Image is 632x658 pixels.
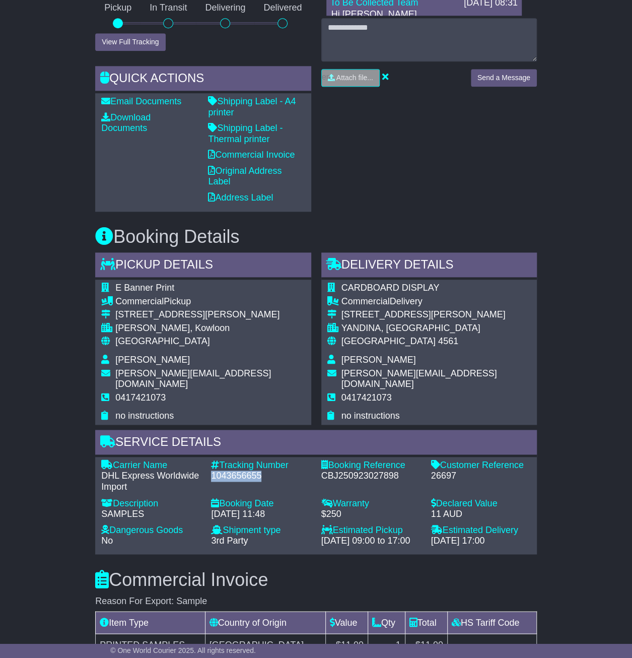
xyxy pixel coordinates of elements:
[196,3,254,14] p: Delivering
[115,283,174,293] span: E Banner Print
[205,612,325,634] td: Country of Origin
[208,96,296,117] a: Shipping Label - A4 printer
[211,535,248,545] span: 3rd Party
[110,646,256,654] span: © One World Courier 2025. All rights reserved.
[101,508,201,519] div: SAMPLES
[321,535,420,546] div: [DATE] 09:00 to 17:00
[341,296,390,306] span: Commercial
[341,392,392,403] span: 0417421073
[341,336,436,346] span: [GEOGRAPHIC_DATA]
[211,460,311,471] div: Tracking Number
[211,498,311,509] div: Booking Date
[405,612,447,634] td: Total
[447,612,536,634] td: HS Tariff Code
[321,460,420,471] div: Booking Reference
[471,69,537,87] button: Send a Message
[438,336,458,346] span: 4561
[101,96,181,106] a: Email Documents
[95,569,537,589] h3: Commercial Invoice
[208,123,283,144] a: Shipping Label - Thermal printer
[211,524,311,536] div: Shipment type
[96,612,205,634] td: Item Type
[341,368,497,389] span: [PERSON_NAME][EMAIL_ADDRESS][DOMAIN_NAME]
[101,460,201,471] div: Carrier Name
[115,411,174,421] span: no instructions
[368,612,405,634] td: Qty
[431,535,531,546] div: [DATE] 17:00
[331,9,517,20] p: Hi [PERSON_NAME],
[341,323,531,334] div: YANDINA, [GEOGRAPHIC_DATA]
[321,508,420,519] div: $250
[95,252,311,280] div: Pickup Details
[208,150,295,160] a: Commercial Invoice
[341,355,416,365] span: [PERSON_NAME]
[95,596,537,607] div: Reason For Export: Sample
[205,634,325,656] td: [GEOGRAPHIC_DATA]
[101,498,201,509] div: Description
[115,336,209,346] span: [GEOGRAPHIC_DATA]
[431,471,531,482] div: 26697
[95,227,537,247] h3: Booking Details
[115,368,271,389] span: [PERSON_NAME][EMAIL_ADDRESS][DOMAIN_NAME]
[141,3,196,14] p: In Transit
[431,508,531,519] div: 11 AUD
[115,392,166,403] span: 0417421073
[431,460,531,471] div: Customer Reference
[95,33,165,51] button: View Full Tracking
[115,296,305,307] div: Pickup
[341,296,531,307] div: Delivery
[115,323,305,334] div: [PERSON_NAME], Kowloon
[431,498,531,509] div: Declared Value
[325,634,368,656] td: $11.00
[341,283,440,293] span: CARDBOARD DISPLAY
[321,524,420,536] div: Estimated Pickup
[431,524,531,536] div: Estimated Delivery
[101,112,151,134] a: Download Documents
[95,66,311,93] div: Quick Actions
[115,309,305,320] div: [STREET_ADDRESS][PERSON_NAME]
[101,535,113,545] span: No
[208,192,273,203] a: Address Label
[115,355,190,365] span: [PERSON_NAME]
[96,634,205,656] td: PRINTED SAMPLES
[341,411,400,421] span: no instructions
[208,166,282,187] a: Original Address Label
[321,471,420,482] div: CBJ250923027898
[115,296,164,306] span: Commercial
[321,498,420,509] div: Warranty
[95,3,141,14] p: Pickup
[211,471,311,482] div: 1043656655
[101,524,201,536] div: Dangerous Goods
[405,634,447,656] td: $11.00
[95,430,537,457] div: Service Details
[325,612,368,634] td: Value
[368,634,405,656] td: 1
[254,3,311,14] p: Delivered
[321,252,537,280] div: Delivery Details
[101,471,201,492] div: DHL Express Worldwide Import
[341,309,531,320] div: [STREET_ADDRESS][PERSON_NAME]
[211,508,311,519] div: [DATE] 11:48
